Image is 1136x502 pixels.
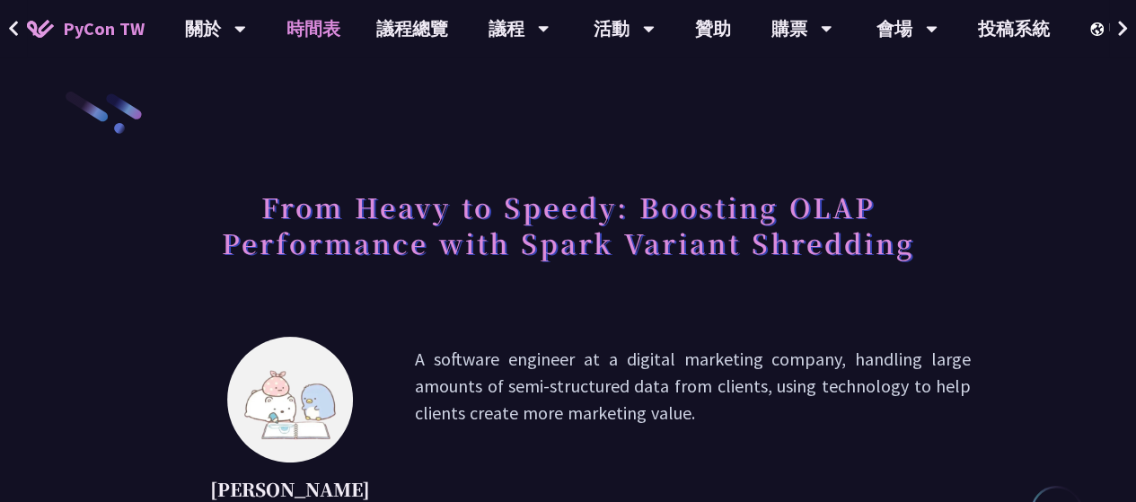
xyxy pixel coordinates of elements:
img: Locale Icon [1090,22,1108,36]
h1: From Heavy to Speedy: Boosting OLAP Performance with Spark Variant Shredding [165,180,971,269]
a: PyCon TW [9,6,163,51]
img: Home icon of PyCon TW 2025 [27,20,54,38]
span: PyCon TW [63,15,145,42]
img: Wei Jun Cheng [227,337,353,462]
